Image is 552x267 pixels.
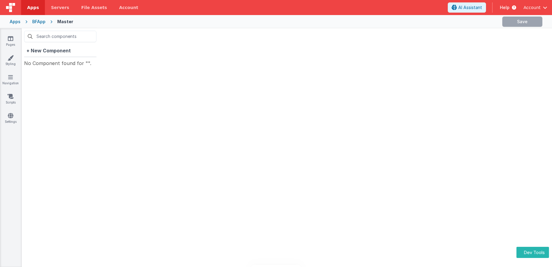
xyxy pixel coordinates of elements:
[502,17,542,27] button: Save
[523,5,547,11] button: Account
[24,31,96,42] input: Search components
[500,5,510,11] span: Help
[51,5,69,11] span: Servers
[458,5,482,11] span: AI Assistant
[24,45,73,57] div: + New Component
[10,19,20,25] div: Apps
[81,5,107,11] span: File Assets
[24,60,96,67] div: No Component found for "".
[448,2,486,13] button: AI Assistant
[57,19,73,25] div: Master
[32,19,45,25] div: BFApp
[27,5,39,11] span: Apps
[516,247,549,258] button: Dev Tools
[523,5,541,11] span: Account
